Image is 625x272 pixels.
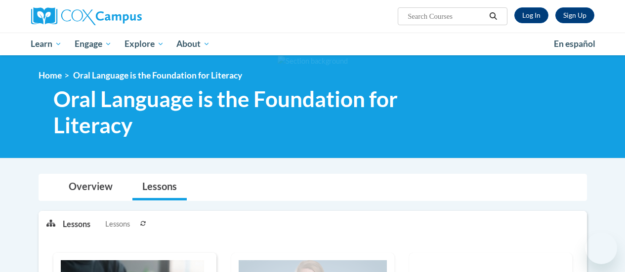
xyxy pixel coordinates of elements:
[75,38,112,50] span: Engage
[585,233,617,264] iframe: Button to launch messaging window
[407,10,486,22] input: Search Courses
[176,38,210,50] span: About
[31,7,142,25] img: Cox Campus
[105,219,130,230] span: Lessons
[555,7,594,23] a: Register
[486,10,500,22] button: Search
[25,33,69,55] a: Learn
[547,34,602,54] a: En español
[118,33,170,55] a: Explore
[31,38,62,50] span: Learn
[554,39,595,49] span: En español
[63,219,90,230] p: Lessons
[514,7,548,23] a: Log In
[59,174,123,200] a: Overview
[68,33,118,55] a: Engage
[73,70,242,80] span: Oral Language is the Foundation for Literacy
[53,86,461,138] span: Oral Language is the Foundation for Literacy
[278,56,348,67] img: Section background
[125,38,164,50] span: Explore
[39,70,62,80] a: Home
[170,33,216,55] a: About
[132,174,187,200] a: Lessons
[31,7,209,25] a: Cox Campus
[24,33,602,55] div: Main menu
